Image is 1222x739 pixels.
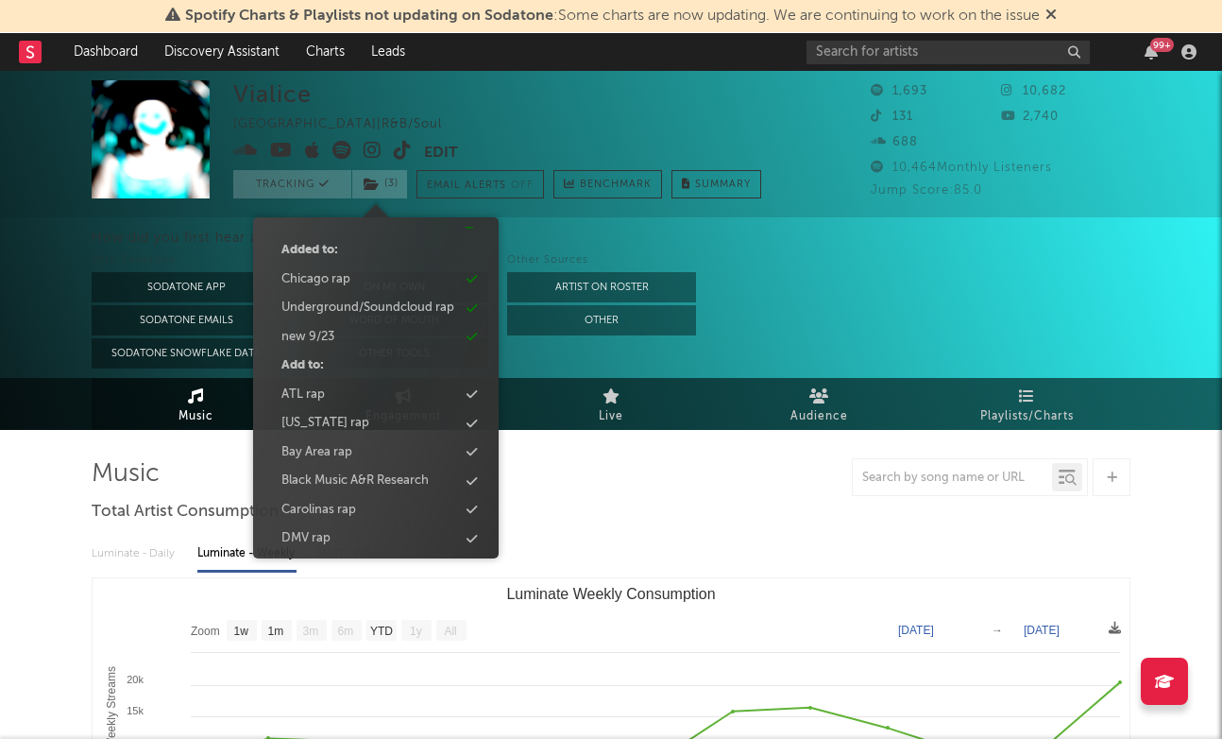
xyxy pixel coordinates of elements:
div: Carolinas rap [281,501,356,520]
em: Off [511,180,534,191]
input: Search for artists [806,41,1090,64]
div: Vialice [233,80,312,108]
div: [US_STATE] rap [281,414,369,433]
span: Live [599,405,623,428]
a: Music [92,378,299,430]
div: ATL rap [281,386,325,404]
div: [GEOGRAPHIC_DATA] | R&B/Soul [233,113,464,136]
div: Underground/Soundcloud rap [281,299,454,318]
div: Other Sources [507,249,696,272]
button: Sodatone App [92,272,280,302]
div: Bay Area rap [281,443,352,462]
button: Artist on Roster [507,272,696,302]
div: Chicago rap [281,270,350,289]
div: Black Music A&R Research [281,472,429,490]
span: 688 [871,136,918,148]
text: 6m [338,625,354,638]
a: Discovery Assistant [151,33,293,71]
span: Music [178,405,213,428]
div: 99 + [1150,38,1174,52]
span: Dismiss [1045,9,1057,24]
div: Luminate - Weekly [197,538,297,570]
div: With Sodatone [92,249,280,272]
text: Luminate Weekly Consumption [506,586,715,602]
text: [DATE] [1024,624,1060,637]
span: 2,740 [1001,111,1059,123]
a: Playlists/Charts [923,378,1130,430]
div: DMV rap [281,529,331,548]
span: 1,693 [871,85,927,97]
span: ( 3 ) [351,170,408,198]
a: Leads [358,33,418,71]
span: : Some charts are now updating. We are continuing to work on the issue [185,9,1040,24]
a: Dashboard [60,33,151,71]
button: Other [507,305,696,335]
span: Spotify Charts & Playlists not updating on Sodatone [185,9,553,24]
span: 10,682 [1001,85,1066,97]
button: Sodatone Snowflake Data [92,338,280,369]
span: 10,464 Monthly Listeners [871,162,1052,174]
span: Total Artist Consumption [92,501,279,524]
text: All [444,625,456,638]
a: Live [507,378,715,430]
text: [DATE] [898,624,934,637]
button: (3) [352,170,407,198]
span: Jump Score: 85.0 [871,184,982,197]
span: Summary [695,180,751,190]
text: 3m [303,625,319,638]
div: How did you first hear about Vialice ? [92,227,1222,249]
button: Sodatone Emails [92,305,280,335]
div: new 9/23 [281,328,334,347]
text: 20k [127,674,144,685]
a: Audience [715,378,923,430]
text: Zoom [191,625,220,638]
button: Tracking [233,170,351,198]
span: Audience [790,405,848,428]
a: Benchmark [553,170,662,198]
span: Playlists/Charts [980,405,1074,428]
span: Benchmark [580,174,652,197]
span: 131 [871,111,913,123]
button: 99+ [1145,44,1158,60]
a: Charts [293,33,358,71]
div: Add to: [281,356,324,375]
input: Search by song name or URL [853,471,1052,486]
text: 15k [127,705,144,716]
button: Summary [671,170,761,198]
text: → [992,624,1003,637]
text: 1m [268,625,284,638]
text: 1w [234,625,249,638]
button: Email AlertsOff [416,170,544,198]
text: 1y [410,625,422,638]
button: Edit [424,141,458,164]
text: YTD [370,625,393,638]
div: Added to: [281,241,338,260]
div: Tracked Artists [281,212,366,231]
